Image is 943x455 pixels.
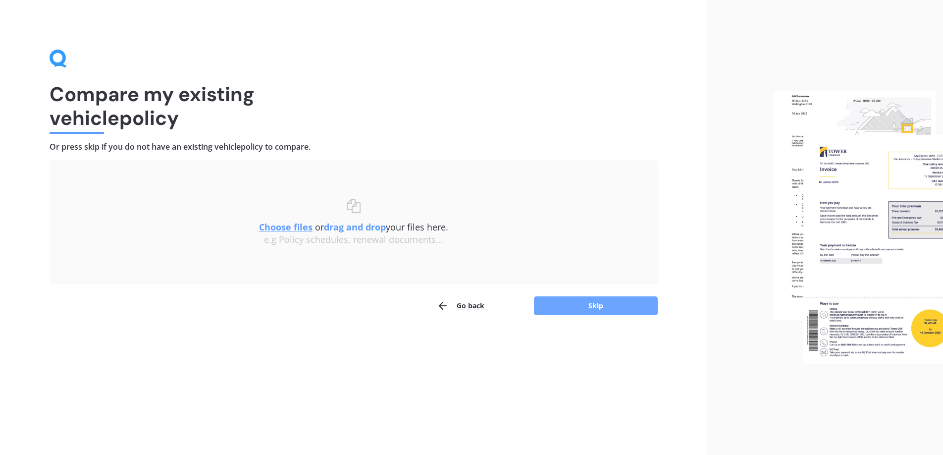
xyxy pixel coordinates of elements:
b: drag and drop [324,221,386,233]
span: or your files here. [259,221,448,233]
div: e.g Policy schedules, renewal documents... [69,234,638,245]
u: Choose files [259,221,313,233]
h4: Or press skip if you do not have an existing vehicle policy to compare. [50,142,658,152]
h1: Compare my existing vehicle policy [50,82,658,130]
button: Skip [534,296,658,315]
button: Go back [437,296,484,316]
img: files.webp [774,91,943,364]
